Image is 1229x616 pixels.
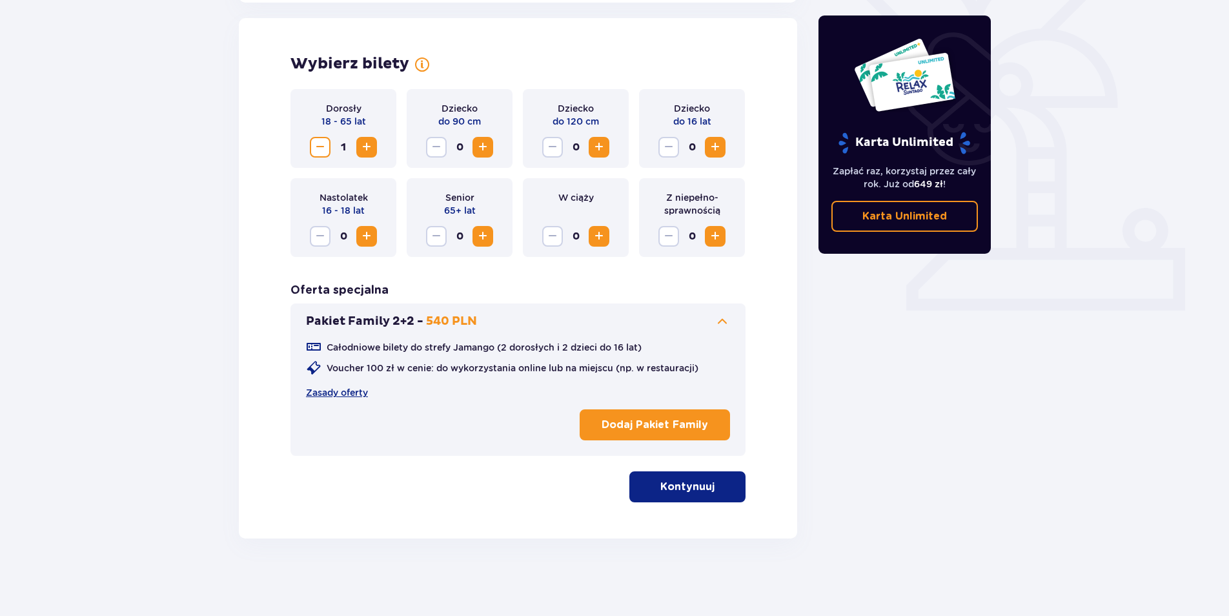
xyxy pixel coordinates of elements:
a: Zasady oferty [306,386,368,399]
button: Increase [589,137,609,158]
p: Całodniowe bilety do strefy Jamango (2 dorosłych i 2 dzieci do 16 lat) [327,341,642,354]
span: 0 [682,137,702,158]
button: Increase [472,226,493,247]
button: Pakiet Family 2+2 -540 PLN [306,314,730,329]
p: Wybierz bilety [290,54,409,74]
span: 0 [449,226,470,247]
p: 540 PLN [426,314,477,329]
button: Decrease [310,226,330,247]
button: Decrease [426,226,447,247]
p: 16 - 18 lat [322,204,365,217]
button: Increase [472,137,493,158]
p: Karta Unlimited [862,209,947,223]
p: do 90 cm [438,115,481,128]
p: Senior [445,191,474,204]
button: Kontynuuj [629,471,746,502]
button: Decrease [658,226,679,247]
button: Increase [705,137,726,158]
p: Nastolatek [320,191,368,204]
span: 0 [449,137,470,158]
p: Karta Unlimited [837,132,971,154]
p: Z niepełno­sprawnością [649,191,735,217]
span: 1 [333,137,354,158]
p: Dziecko [558,102,594,115]
span: 0 [333,226,354,247]
button: Decrease [542,137,563,158]
p: Pakiet Family 2+2 - [306,314,423,329]
span: 0 [682,226,702,247]
p: Dorosły [326,102,361,115]
p: Zapłać raz, korzystaj przez cały rok. Już od ! [831,165,979,190]
p: do 120 cm [553,115,599,128]
button: Decrease [658,137,679,158]
button: Decrease [310,137,330,158]
p: 65+ lat [444,204,476,217]
button: Dodaj Pakiet Family [580,409,730,440]
p: 18 - 65 lat [321,115,366,128]
a: Karta Unlimited [831,201,979,232]
button: Increase [356,137,377,158]
p: Dodaj Pakiet Family [602,418,708,432]
p: Dziecko [674,102,710,115]
button: Increase [356,226,377,247]
span: 0 [565,226,586,247]
p: Dziecko [442,102,478,115]
span: 0 [565,137,586,158]
button: Decrease [542,226,563,247]
p: do 16 lat [673,115,711,128]
p: W ciąży [558,191,594,204]
span: 649 zł [914,179,943,189]
p: Oferta specjalna [290,283,389,298]
p: Voucher 100 zł w cenie: do wykorzystania online lub na miejscu (np. w restauracji) [327,362,698,375]
button: Increase [705,226,726,247]
button: Increase [589,226,609,247]
p: Kontynuuj [660,480,715,494]
button: Decrease [426,137,447,158]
